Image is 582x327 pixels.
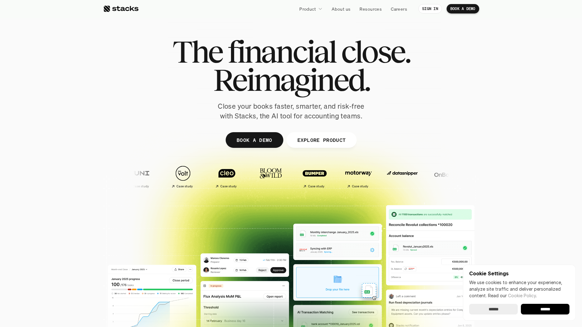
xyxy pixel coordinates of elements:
[172,38,222,66] span: The
[488,293,537,298] span: Read our .
[299,6,316,12] p: Product
[469,279,569,299] p: We use cookies to enhance your experience, analyze site traffic and deliver personalized content.
[352,184,368,188] h2: Case study
[387,3,411,14] a: Careers
[447,4,479,13] a: BOOK A DEMO
[297,135,346,144] p: EXPLORE PRODUCT
[450,7,475,11] p: BOOK A DEMO
[220,184,237,188] h2: Case study
[176,184,193,188] h2: Case study
[163,162,203,191] a: Case study
[207,162,247,191] a: Case study
[119,162,160,191] a: Case study
[294,162,335,191] a: Case study
[308,184,324,188] h2: Case study
[332,6,350,12] p: About us
[356,3,385,14] a: Resources
[286,132,357,148] a: EXPLORE PRODUCT
[328,3,354,14] a: About us
[213,101,370,121] p: Close your books faster, smarter, and risk-free with Stacks, the AI tool for accounting teams.
[225,132,283,148] a: BOOK A DEMO
[508,293,536,298] a: Cookie Policy
[418,4,442,13] a: SIGN IN
[422,7,438,11] p: SIGN IN
[341,38,410,66] span: close.
[228,38,336,66] span: financial
[338,162,379,191] a: Case study
[132,184,149,188] h2: Case study
[213,66,369,94] span: Reimagined.
[236,135,272,144] p: BOOK A DEMO
[391,6,407,12] p: Careers
[469,271,569,276] p: Cookie Settings
[359,6,382,12] p: Resources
